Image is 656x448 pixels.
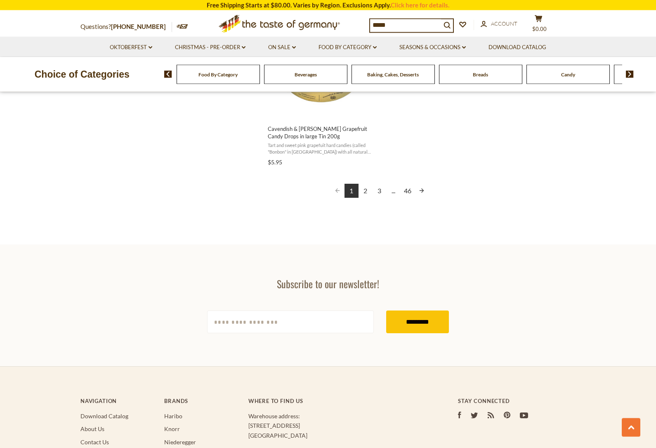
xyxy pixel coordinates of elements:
a: Download Catalog [488,43,546,52]
a: Food By Category [198,71,238,78]
h4: Brands [164,398,240,405]
p: Warehouse address: [STREET_ADDRESS] [GEOGRAPHIC_DATA] [248,412,425,441]
a: About Us [80,426,104,433]
a: Click here for details. [391,1,449,9]
a: Beverages [295,71,317,78]
a: Account [481,19,517,28]
a: Download Catalog [80,413,128,420]
a: Seasons & Occasions [399,43,466,52]
a: Baking, Cakes, Desserts [367,71,419,78]
a: On Sale [268,43,296,52]
h4: Where to find us [248,398,425,405]
a: Breads [473,71,488,78]
div: Pagination [268,184,491,199]
a: 3 [373,184,387,198]
span: Account [491,20,517,27]
a: Candy [561,71,575,78]
span: $0.00 [532,26,547,32]
h3: Subscribe to our newsletter! [207,278,449,290]
span: ... [387,184,401,198]
a: Knorr [164,426,180,433]
a: 1 [345,184,359,198]
img: previous arrow [164,71,172,78]
span: Cavendish & [PERSON_NAME] Grapefruit Candy Drops in large Tin 200g [268,126,375,140]
a: 46 [401,184,415,198]
p: Questions? [80,21,172,32]
img: next arrow [626,71,634,78]
a: Niederegger [164,439,196,446]
h4: Navigation [80,398,156,405]
a: Food By Category [319,43,377,52]
a: 2 [359,184,373,198]
span: $5.95 [268,159,282,166]
a: [PHONE_NUMBER] [111,23,166,30]
span: Tart and sweet pink grapefuit hard candies (called "Bonbon" in [GEOGRAPHIC_DATA]) with all natura... [268,142,375,155]
a: Haribo [164,413,182,420]
a: Oktoberfest [110,43,152,52]
a: Next page [415,184,429,198]
h4: Stay Connected [458,398,576,405]
button: $0.00 [526,15,551,36]
a: Christmas - PRE-ORDER [175,43,245,52]
a: Contact Us [80,439,109,446]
